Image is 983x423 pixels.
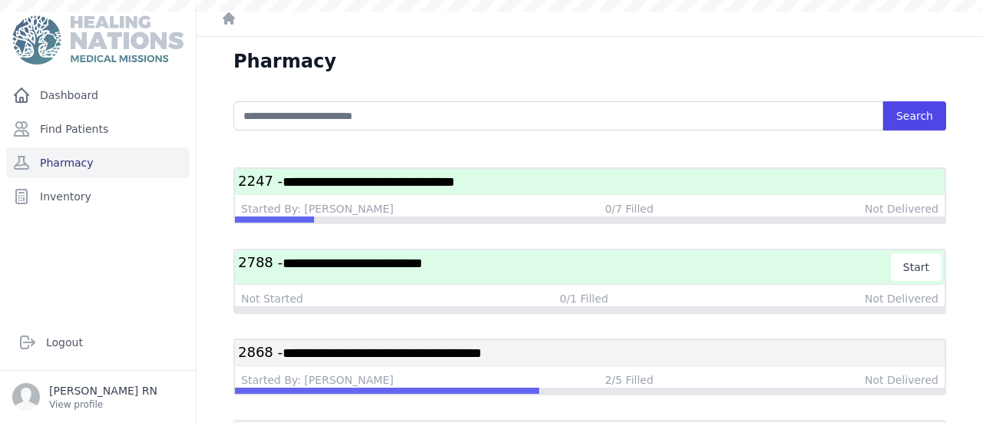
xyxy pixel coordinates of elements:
h3: 2788 - [238,253,892,281]
a: [PERSON_NAME] RN View profile [12,383,184,411]
a: Find Patients [6,114,190,144]
div: Not Delivered [865,291,938,306]
p: View profile [49,398,157,411]
div: Started By: [PERSON_NAME] [241,201,393,216]
button: Start [891,253,942,281]
img: Medical Missions EMR [12,15,183,64]
div: Started By: [PERSON_NAME] [241,372,393,388]
div: Not Started [241,291,303,306]
h3: 2868 - [238,343,942,362]
div: Not Delivered [865,372,938,388]
div: 0/1 Filled [560,291,608,306]
div: Not Delivered [865,201,938,216]
div: 0/7 Filled [605,201,654,216]
a: Dashboard [6,80,190,111]
p: [PERSON_NAME] RN [49,383,157,398]
a: Pharmacy [6,147,190,178]
button: Search [883,101,946,131]
h1: Pharmacy [233,49,336,74]
div: 2/5 Filled [605,372,654,388]
a: Logout [12,327,184,358]
a: Inventory [6,181,190,212]
h3: 2247 - [238,172,942,191]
